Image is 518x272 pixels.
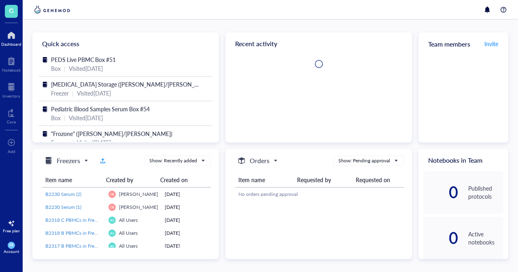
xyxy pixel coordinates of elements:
[165,204,208,211] div: [DATE]
[51,105,150,113] span: Pediatric Blood Samples Serum Box #54
[51,55,116,64] span: PEDS Live PBMC Box #51
[165,229,208,237] div: [DATE]
[110,219,114,222] span: AU
[110,244,114,248] span: AU
[418,149,508,171] div: Notebooks in Team
[69,113,103,122] div: Visited [DATE]
[42,172,103,187] th: Item name
[45,242,120,249] span: B2317 B PBMCs in Freezing Media
[1,42,21,47] div: Dashboard
[119,229,138,236] span: All Users
[9,5,14,15] span: G
[468,230,503,246] div: Active notebooks
[423,186,459,199] div: 0
[7,119,16,124] div: Core
[3,228,20,233] div: Free plan
[294,172,352,187] th: Requested by
[51,64,61,73] div: Box
[2,93,20,98] div: Inventory
[45,229,102,237] a: B2318 B PBMCs in Freezing Media
[423,232,459,244] div: 0
[235,172,294,187] th: Item name
[4,249,19,254] div: Account
[77,89,111,98] div: Visited [DATE]
[418,32,508,55] div: Team members
[45,204,102,211] a: B2230 Serum (1)
[69,64,103,73] div: Visited [DATE]
[149,157,197,164] div: Show: Recently added
[2,68,21,72] div: Notebook
[225,32,412,55] div: Recent activity
[32,5,72,15] img: genemod-logo
[8,149,15,154] div: Add
[352,172,404,187] th: Requested on
[45,191,81,198] span: B2230 Serum (2)
[32,32,219,55] div: Quick access
[250,156,270,166] h5: Orders
[1,29,21,47] a: Dashboard
[7,106,16,124] a: Core
[468,184,503,200] div: Published protocols
[484,40,498,48] span: Invite
[45,191,102,198] a: B2230 Serum (2)
[238,191,401,198] div: No orders pending approval
[338,157,390,164] div: Show: Pending approval
[110,232,114,235] span: AU
[45,229,120,236] span: B2318 B PBMCs in Freezing Media
[2,55,21,72] a: Notebook
[51,80,215,88] span: [MEDICAL_DATA] Storage ([PERSON_NAME]/[PERSON_NAME])
[157,172,205,187] th: Created on
[77,138,111,147] div: Visited [DATE]
[119,217,138,223] span: All Users
[45,204,81,210] span: B2230 Serum (1)
[51,130,172,138] span: "Frozone" ([PERSON_NAME]/[PERSON_NAME])
[45,242,102,250] a: B2317 B PBMCs in Freezing Media
[119,191,158,198] span: [PERSON_NAME]
[45,217,120,223] span: B2318 C PBMCs in Freezing Media
[110,192,114,196] span: CB
[45,217,102,224] a: B2318 C PBMCs in Freezing Media
[51,113,61,122] div: Box
[165,217,208,224] div: [DATE]
[165,191,208,198] div: [DATE]
[119,204,158,210] span: [PERSON_NAME]
[64,113,66,122] div: |
[9,243,13,247] span: PR
[57,156,80,166] h5: Freezers
[110,205,114,209] span: CB
[72,89,74,98] div: |
[51,89,69,98] div: Freezer
[2,81,20,98] a: Inventory
[103,172,157,187] th: Created by
[484,37,499,50] button: Invite
[72,138,74,147] div: |
[119,242,138,249] span: All Users
[165,242,208,250] div: [DATE]
[51,138,69,147] div: Freezer
[64,64,66,73] div: |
